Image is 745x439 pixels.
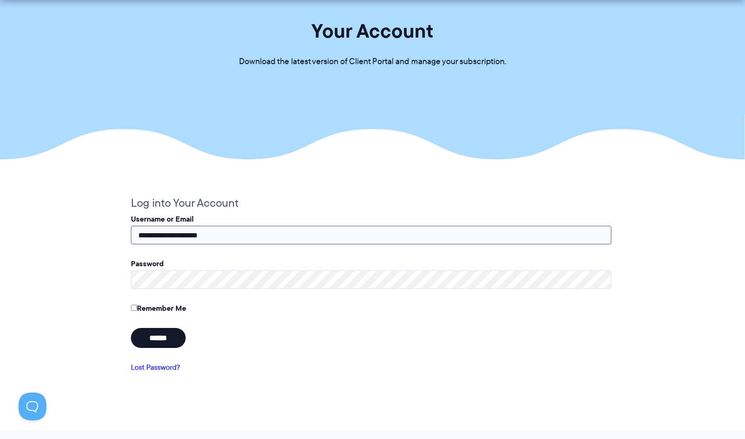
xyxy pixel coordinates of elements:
label: Password [131,258,164,269]
label: Username or Email [131,213,194,224]
iframe: Toggle Customer Support [19,393,46,420]
h1: Your Account [311,19,434,43]
label: Remember Me [131,302,186,314]
legend: Log into Your Account [131,193,239,213]
a: Lost Password? [131,362,180,373]
input: Remember Me [131,305,137,311]
p: Download the latest version of Client Portal and manage your subscription. [239,55,506,69]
